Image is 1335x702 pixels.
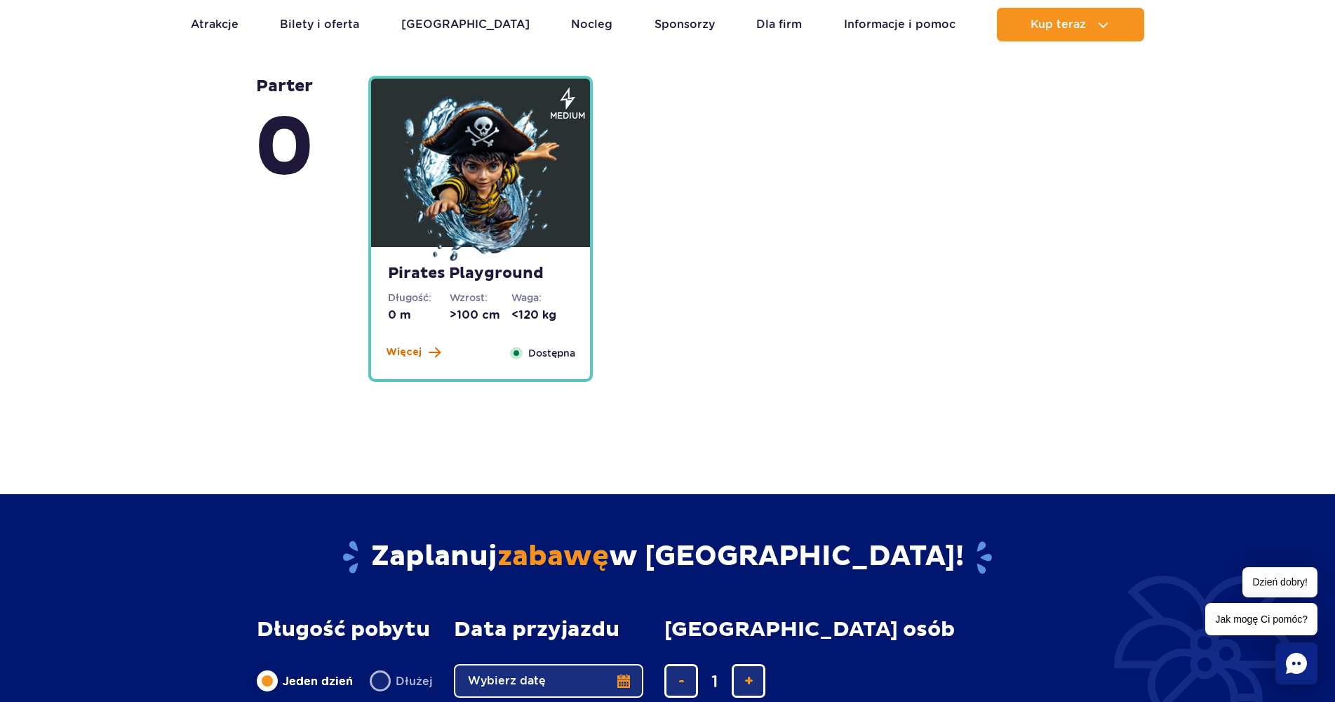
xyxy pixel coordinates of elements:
[280,8,359,41] a: Bilety i oferta
[396,96,565,265] img: 68496b3343aa7861054357.png
[528,345,575,361] span: Dostępna
[257,539,1078,576] h2: Zaplanuj w [GEOGRAPHIC_DATA]!
[257,666,353,696] label: Jeden dzień
[386,345,422,359] span: Więcej
[732,664,765,698] button: dodaj bilet
[1275,642,1317,684] div: Chat
[655,8,715,41] a: Sponsorzy
[844,8,955,41] a: Informacje i pomoc
[1242,567,1317,597] span: Dzień dobry!
[756,8,802,41] a: Dla firm
[511,307,573,323] dd: <120 kg
[388,307,450,323] dd: 0 m
[191,8,239,41] a: Atrakcje
[257,618,430,642] span: Długość pobytu
[454,618,619,642] span: Data przyjazdu
[1031,18,1086,31] span: Kup teraz
[401,8,530,41] a: [GEOGRAPHIC_DATA]
[1205,603,1317,635] span: Jak mogę Ci pomóc?
[550,110,585,122] span: medium
[255,76,314,201] strong: Parter
[388,264,573,284] strong: Pirates Playground
[571,8,612,41] a: Nocleg
[388,291,450,305] dt: Długość:
[450,307,511,323] dd: >100 cm
[497,539,609,574] span: zabawę
[454,664,643,698] button: Wybierz datę
[664,664,698,698] button: usuń bilet
[664,618,955,642] span: [GEOGRAPHIC_DATA] osób
[255,97,314,201] span: 0
[511,291,573,305] dt: Waga:
[386,345,441,359] button: Więcej
[698,664,732,698] input: liczba biletów
[450,291,511,305] dt: Wzrost:
[997,8,1144,41] button: Kup teraz
[370,666,433,696] label: Dłużej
